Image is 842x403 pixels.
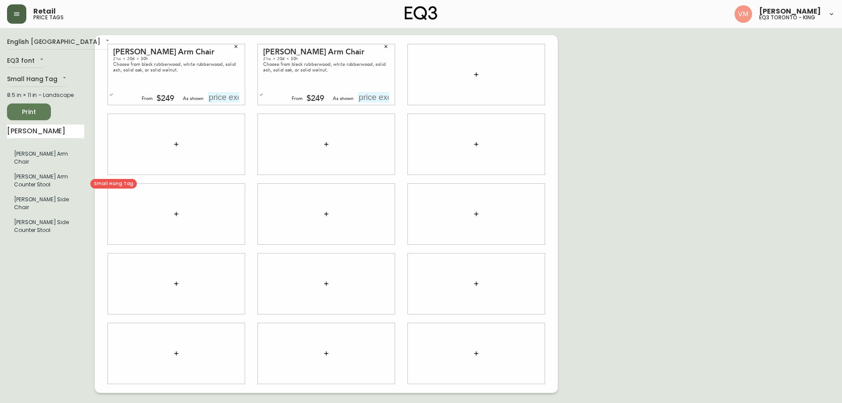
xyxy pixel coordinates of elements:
div: [PERSON_NAME] Arm Chair [113,48,239,56]
div: From [292,95,303,103]
div: As shown [183,95,203,103]
input: Search [7,125,84,139]
input: price excluding $ [208,92,239,103]
div: $249 [307,95,324,103]
div: As shown [333,95,353,103]
button: Print [7,103,51,120]
li: Small Hang Tag [7,146,84,169]
img: logo [405,6,437,20]
li: Small Hang Tag [7,215,84,238]
div: 21w × 20d × 30h [263,56,389,61]
div: [PERSON_NAME] Arm Chair [263,48,389,56]
div: Small Hang Tag [7,72,68,87]
span: [PERSON_NAME] [759,8,821,15]
div: Choose from black rubberwood, white rubberwood, solid ash, solid oak, or solid walnut. [263,61,389,73]
h5: eq3 toronto - king [759,15,815,20]
div: $249 [157,95,174,103]
img: 0f63483a436850f3a2e29d5ab35f16df [735,5,752,23]
span: Print [14,107,44,118]
span: Retail [33,8,56,15]
div: From [142,95,153,103]
div: 21w × 20d × 30h [113,56,239,61]
div: 8.5 in × 11 in – Landscape [7,91,84,99]
div: Choose from black rubberwood, white rubberwood, solid ash, solid oak, or solid walnut. [113,61,239,73]
li: [PERSON_NAME] Side Chair [7,192,84,215]
div: English [GEOGRAPHIC_DATA] [7,35,111,50]
li: Small Hang Tag [7,169,84,192]
h5: price tags [33,15,64,20]
div: EQ3 font [7,54,45,68]
input: price excluding $ [358,92,389,103]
